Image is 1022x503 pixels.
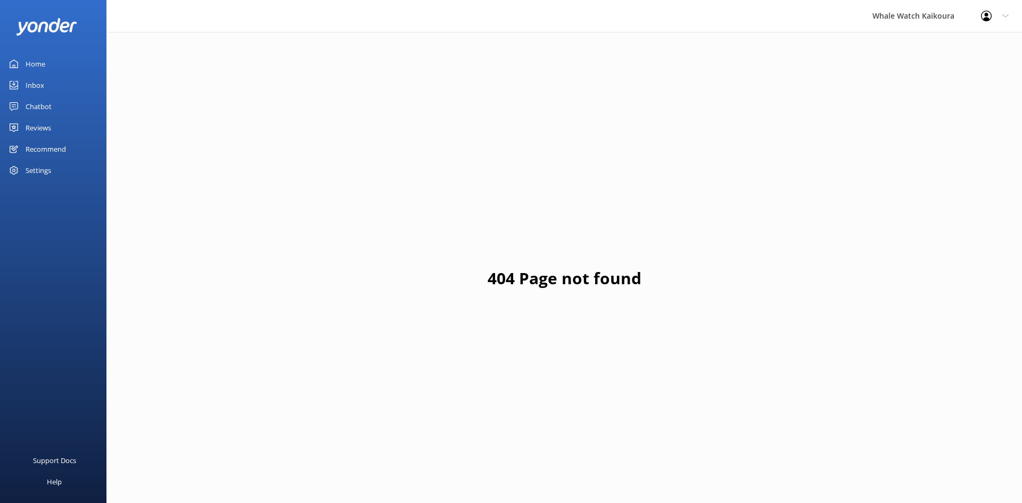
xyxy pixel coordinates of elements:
[33,450,76,471] div: Support Docs
[26,160,51,181] div: Settings
[26,117,51,138] div: Reviews
[26,53,45,75] div: Home
[47,471,62,492] div: Help
[26,138,66,160] div: Recommend
[16,18,77,36] img: yonder-white-logo.png
[488,266,641,291] h1: 404 Page not found
[26,75,44,96] div: Inbox
[26,96,52,117] div: Chatbot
